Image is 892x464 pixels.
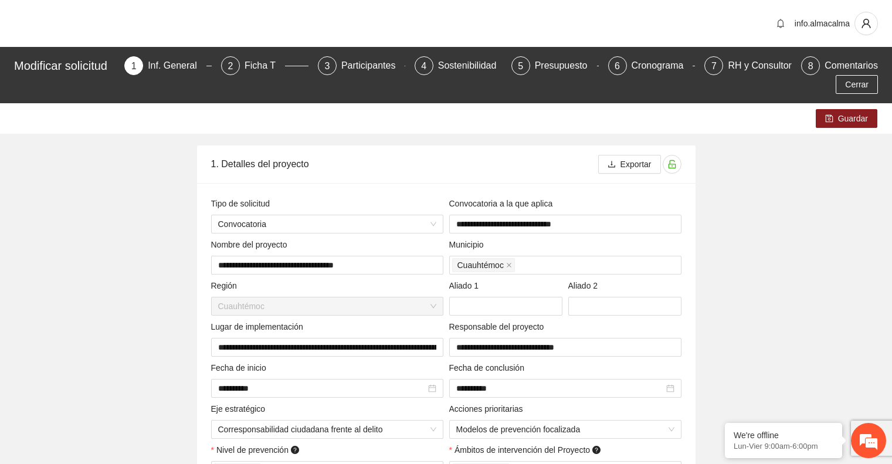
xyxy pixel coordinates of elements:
[838,112,868,125] span: Guardar
[324,61,330,71] span: 3
[449,279,483,292] span: Aliado 1
[518,61,523,71] span: 5
[535,56,597,75] div: Presupuesto
[455,443,603,456] span: Ámbitos de intervención del Proyecto
[457,259,504,272] span: Cuauhtémoc
[825,114,833,124] span: save
[598,155,661,174] button: downloadExportar
[245,56,285,75] div: Ficha T
[795,19,850,28] span: info.almacalma
[836,75,878,94] button: Cerrar
[808,61,813,71] span: 8
[211,402,270,415] span: Eje estratégico
[449,238,489,251] span: Municipio
[131,61,137,71] span: 1
[845,78,869,91] span: Cerrar
[221,56,308,75] div: 2Ficha T
[449,197,557,210] span: Convocatoria a la que aplica
[608,160,616,170] span: download
[415,56,502,75] div: 4Sostenibilidad
[291,446,299,454] span: question-circle
[734,442,833,451] p: Lun-Vier 9:00am-6:00pm
[218,215,436,233] span: Convocatoria
[632,56,693,75] div: Cronograma
[124,56,212,75] div: 1Inf. General
[438,56,506,75] div: Sostenibilidad
[318,56,405,75] div: 3Participantes
[592,446,601,454] span: question-circle
[663,160,681,169] span: unlock
[449,320,549,333] span: Responsable del proyecto
[211,238,292,251] span: Nombre del proyecto
[148,56,206,75] div: Inf. General
[608,56,696,75] div: 6Cronograma
[211,147,598,181] div: 1. Detalles del proyecto
[341,56,405,75] div: Participantes
[854,12,878,35] button: user
[218,421,436,438] span: Corresponsabilidad ciudadana frente al delito
[734,431,833,440] div: We're offline
[456,421,674,438] span: Modelos de prevención focalizada
[704,56,792,75] div: 7RH y Consultores
[772,19,789,28] span: bell
[421,61,426,71] span: 4
[218,297,436,315] span: Cuauhtémoc
[211,279,242,292] span: Región
[211,361,271,374] span: Fecha de inicio
[728,56,810,75] div: RH y Consultores
[211,320,308,333] span: Lugar de implementación
[216,443,301,456] span: Nivel de prevención
[568,279,602,292] span: Aliado 2
[855,18,877,29] span: user
[711,61,717,71] span: 7
[211,197,274,210] span: Tipo de solicitud
[228,61,233,71] span: 2
[663,155,681,174] button: unlock
[506,262,512,268] span: close
[771,14,790,33] button: bell
[452,258,515,272] span: Cuauhtémoc
[816,109,877,128] button: saveGuardar
[615,61,620,71] span: 6
[620,158,652,171] span: Exportar
[825,56,878,75] div: Comentarios
[449,402,528,415] span: Acciones prioritarias
[449,361,529,374] span: Fecha de conclusión
[511,56,599,75] div: 5Presupuesto
[801,56,878,75] div: 8Comentarios
[14,56,117,75] div: Modificar solicitud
